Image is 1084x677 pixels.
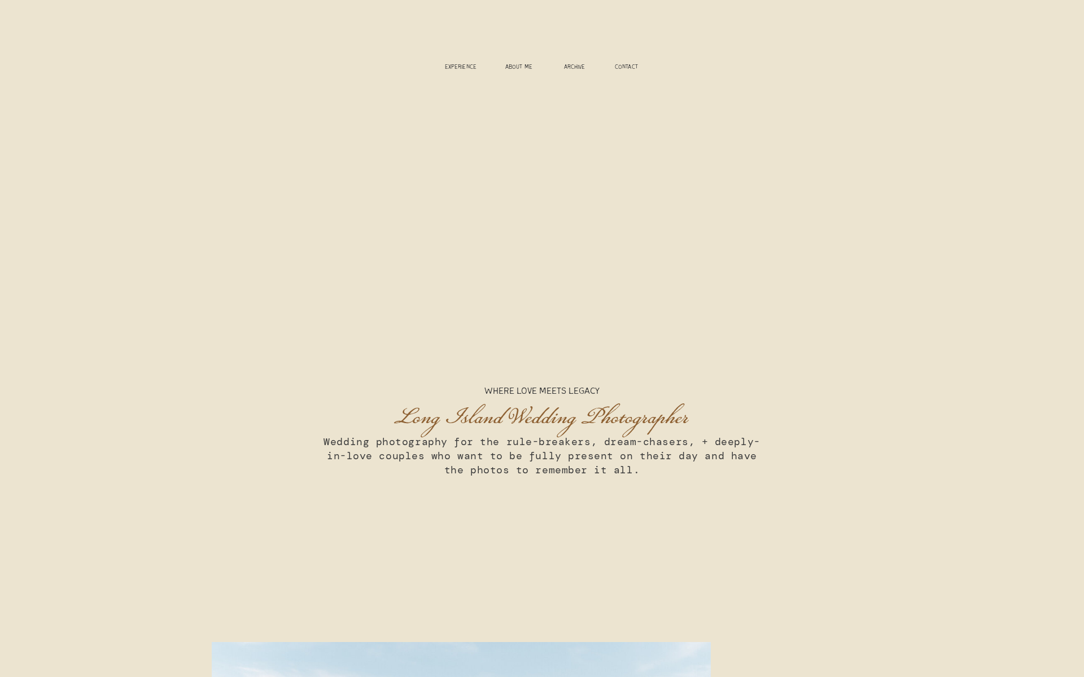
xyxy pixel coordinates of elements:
a: experience [440,64,482,72]
p: Where Love Meets Legacy [457,386,627,398]
a: ARCHIVE [557,64,592,72]
a: ABOUT ME [498,64,540,72]
h1: Long Island Wedding Photographer [325,402,759,428]
a: CONTACT [609,64,644,72]
h3: Wedding photography for the rule-breakers, dream-chasers, + deeply-in-love couples who want to be... [315,435,769,478]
